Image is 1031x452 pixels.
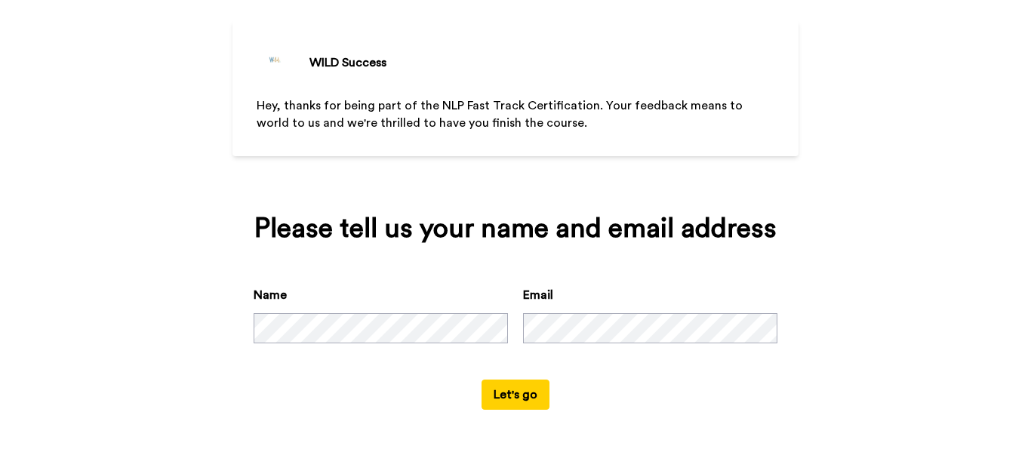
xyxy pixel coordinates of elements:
label: Name [254,286,287,304]
label: Email [523,286,553,304]
span: Hey, thanks for being part of the NLP Fast Track Certification. Your feedback means to world to u... [257,100,746,129]
button: Let's go [482,380,549,410]
div: Please tell us your name and email address [254,214,777,244]
div: WILD Success [309,54,386,72]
